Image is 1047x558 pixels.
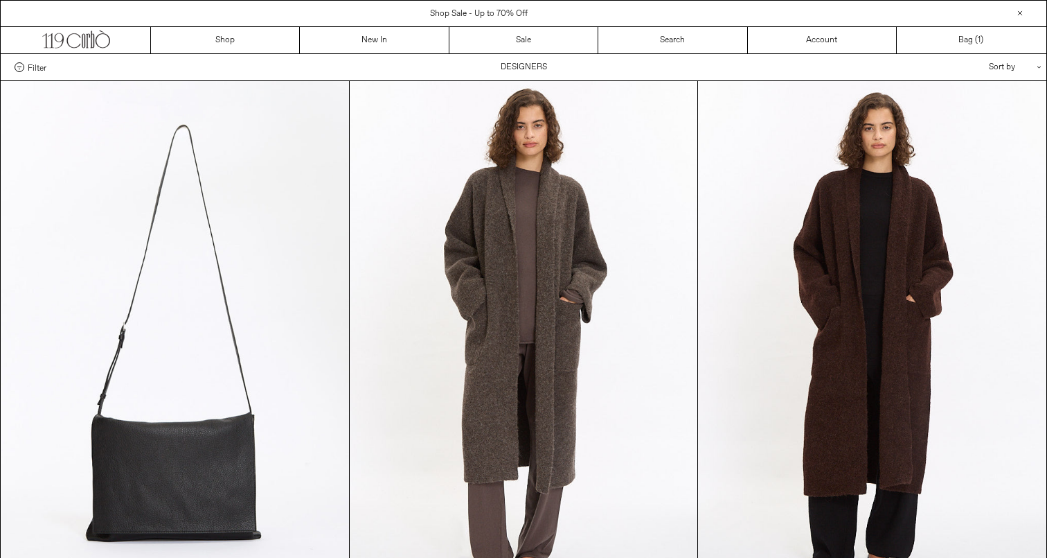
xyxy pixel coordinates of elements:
[28,62,46,72] span: Filter
[748,27,897,53] a: Account
[449,27,598,53] a: Sale
[897,27,1046,53] a: Bag ()
[151,27,300,53] a: Shop
[978,35,981,46] span: 1
[430,8,528,19] a: Shop Sale - Up to 70% Off
[908,54,1032,80] div: Sort by
[598,27,747,53] a: Search
[978,34,983,46] span: )
[300,27,449,53] a: New In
